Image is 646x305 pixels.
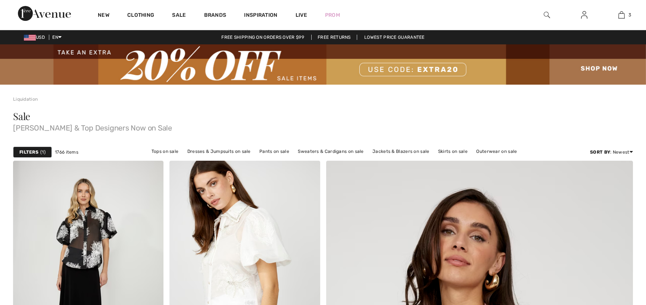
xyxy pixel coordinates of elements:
a: Clothing [127,12,154,20]
img: search the website [544,10,550,19]
a: Jackets & Blazers on sale [369,147,433,156]
a: 3 [603,10,640,19]
strong: Filters [19,149,38,155]
a: Brands [204,12,227,20]
a: Pants on sale [256,147,293,156]
a: Liquidation [13,97,38,102]
img: 1ère Avenue [18,6,71,21]
strong: Sort By [590,150,610,155]
img: My Info [581,10,587,19]
a: Tops on sale [148,147,182,156]
img: My Bag [618,10,625,19]
a: Skirts on sale [434,147,471,156]
span: [PERSON_NAME] & Top Designers Now on Sale [13,121,633,132]
a: New [98,12,109,20]
a: Lowest Price Guarantee [358,35,431,40]
span: 1 [40,149,46,155]
a: Sale [172,12,186,20]
a: Prom [325,11,340,19]
a: Dresses & Jumpsuits on sale [184,147,255,156]
span: 3 [628,12,631,18]
span: EN [52,35,62,40]
a: Free shipping on orders over $99 [215,35,310,40]
a: Sweaters & Cardigans on sale [294,147,367,156]
span: 1766 items [55,149,78,155]
img: US Dollar [24,35,36,41]
div: : Newest [590,149,633,155]
a: Live [296,11,307,19]
span: Sale [13,110,30,123]
iframe: Opens a widget where you can find more information [598,249,639,268]
a: Outerwear on sale [472,147,521,156]
span: USD [24,35,48,40]
a: Sign In [575,10,593,20]
a: Free Returns [311,35,357,40]
span: Inspiration [244,12,277,20]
